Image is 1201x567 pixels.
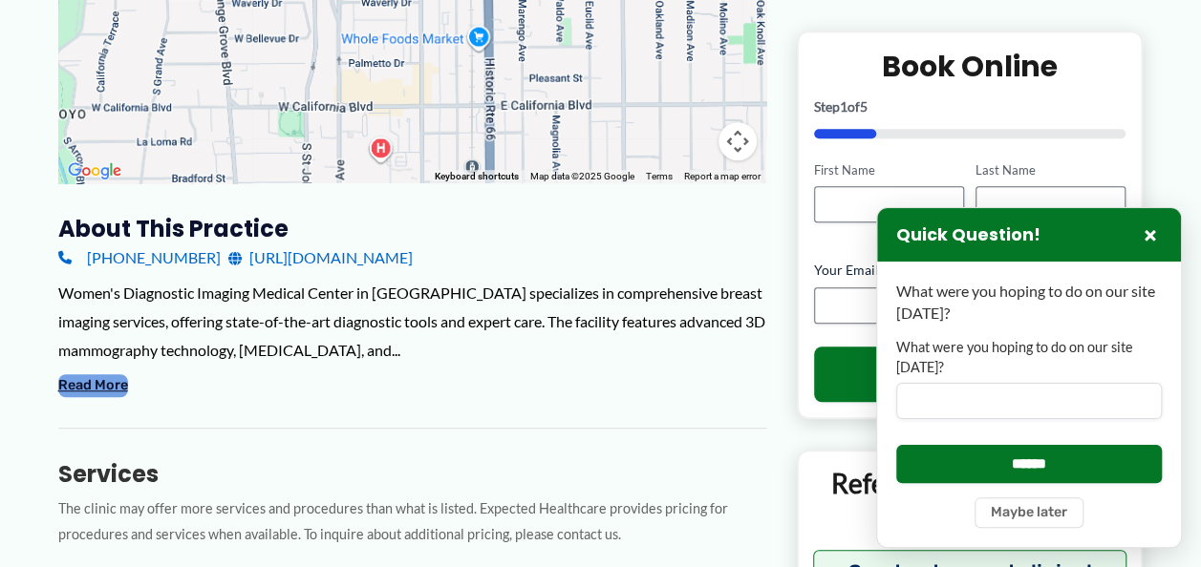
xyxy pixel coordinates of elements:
[896,338,1162,377] label: What were you hoping to do on our site [DATE]?
[896,224,1040,246] h3: Quick Question!
[896,281,1162,324] p: What were you hoping to do on our site [DATE]?
[814,262,1126,281] label: Your Email Address
[860,98,868,115] span: 5
[814,48,1126,85] h2: Book Online
[63,158,126,183] img: Google
[530,171,634,181] span: Map data ©2025 Google
[718,122,757,160] button: Map camera controls
[58,214,766,243] h3: About this practice
[814,100,1126,114] p: Step of
[435,170,519,183] button: Keyboard shortcuts
[228,243,413,272] a: [URL][DOMAIN_NAME]
[58,243,221,272] a: [PHONE_NUMBER]
[1139,223,1162,246] button: Close
[58,374,128,397] button: Read More
[684,171,761,181] a: Report a map error
[646,171,673,181] a: Terms (opens in new tab)
[976,161,1126,179] label: Last Name
[975,497,1083,528] button: Maybe later
[58,496,766,548] p: The clinic may offer more services and procedures than what is listed. Expected Healthcare provid...
[840,98,847,115] span: 1
[58,279,766,364] div: Women's Diagnostic Imaging Medical Center in [GEOGRAPHIC_DATA] specializes in comprehensive breas...
[58,459,766,489] h3: Services
[814,161,964,179] label: First Name
[63,158,126,183] a: Open this area in Google Maps (opens a new window)
[813,467,1127,536] p: Referring Providers and Staff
